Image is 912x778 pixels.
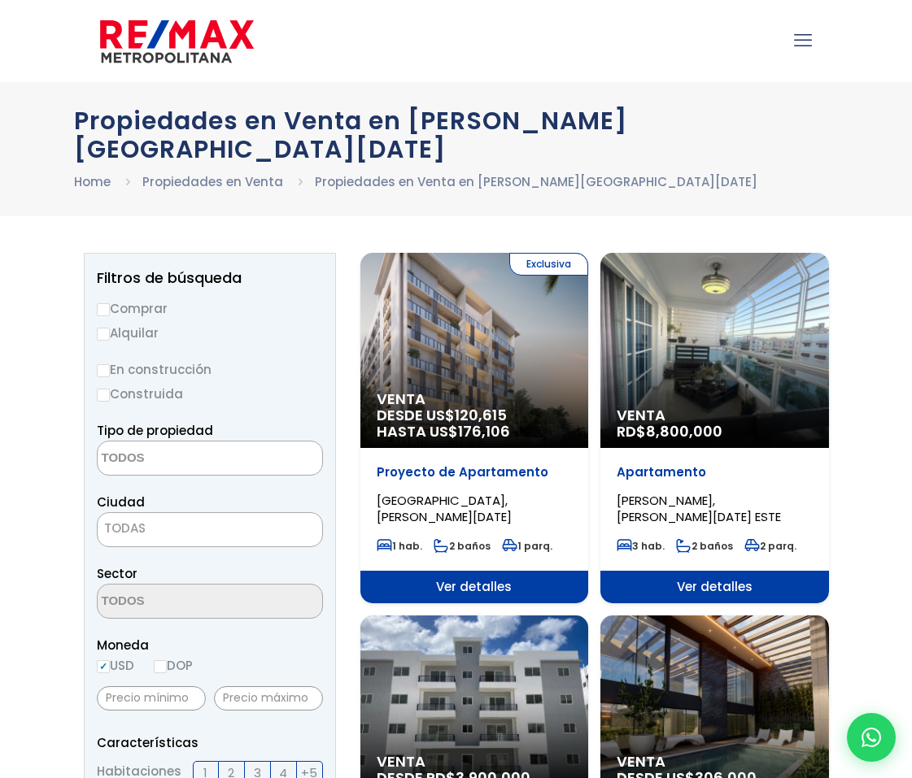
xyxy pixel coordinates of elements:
input: USD [97,660,110,673]
span: 2 baños [434,539,491,553]
span: Venta [377,391,573,407]
span: Ver detalles [600,571,829,603]
label: En construcción [97,359,323,380]
input: Precio mínimo [97,686,206,711]
span: 176,106 [458,421,510,441]
textarea: Search [98,585,255,619]
a: Venta RD$8,800,000 Apartamento [PERSON_NAME], [PERSON_NAME][DATE] ESTE 3 hab. 2 baños 2 parq. Ver... [600,253,829,603]
input: DOP [154,660,167,673]
li: Propiedades en Venta en [PERSON_NAME][GEOGRAPHIC_DATA][DATE] [315,172,757,192]
label: DOP [154,655,193,676]
label: Alquilar [97,323,323,343]
span: TODAS [98,517,322,540]
span: Sector [97,565,137,582]
p: Apartamento [617,464,813,480]
span: Moneda [97,635,323,655]
input: Precio máximo [214,686,323,711]
span: 1 parq. [502,539,552,553]
span: DESDE US$ [377,407,573,440]
span: RD$ [617,421,722,441]
a: mobile menu [789,27,817,54]
h1: Propiedades en Venta en [PERSON_NAME][GEOGRAPHIC_DATA][DATE] [74,106,839,163]
input: En construcción [97,364,110,377]
span: Ciudad [97,493,145,511]
img: remax-metropolitana-logo [100,17,254,66]
input: Alquilar [97,328,110,341]
span: Venta [617,754,813,770]
span: TODAS [104,519,146,537]
h2: Filtros de búsqueda [97,270,323,286]
label: USD [97,655,134,676]
span: TODAS [97,512,323,547]
span: Tipo de propiedad [97,422,213,439]
span: [GEOGRAPHIC_DATA], [PERSON_NAME][DATE] [377,492,512,525]
span: 1 hab. [377,539,422,553]
span: Venta [617,407,813,424]
p: Características [97,732,323,753]
span: HASTA US$ [377,424,573,440]
span: 8,800,000 [646,421,722,441]
input: Construida [97,389,110,402]
span: 2 parq. [744,539,796,553]
a: Home [74,173,111,190]
span: Ver detalles [360,571,589,603]
a: Exclusiva Venta DESDE US$120,615 HASTA US$176,106 Proyecto de Apartamento [GEOGRAPHIC_DATA], [PER... [360,253,589,603]
label: Comprar [97,298,323,319]
span: 120,615 [455,405,507,425]
label: Construida [97,384,323,404]
textarea: Search [98,441,255,476]
span: 2 baños [676,539,733,553]
span: Venta [377,754,573,770]
span: [PERSON_NAME], [PERSON_NAME][DATE] ESTE [617,492,781,525]
a: Propiedades en Venta [142,173,283,190]
span: 3 hab. [617,539,665,553]
span: Exclusiva [509,253,588,276]
input: Comprar [97,303,110,316]
p: Proyecto de Apartamento [377,464,573,480]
